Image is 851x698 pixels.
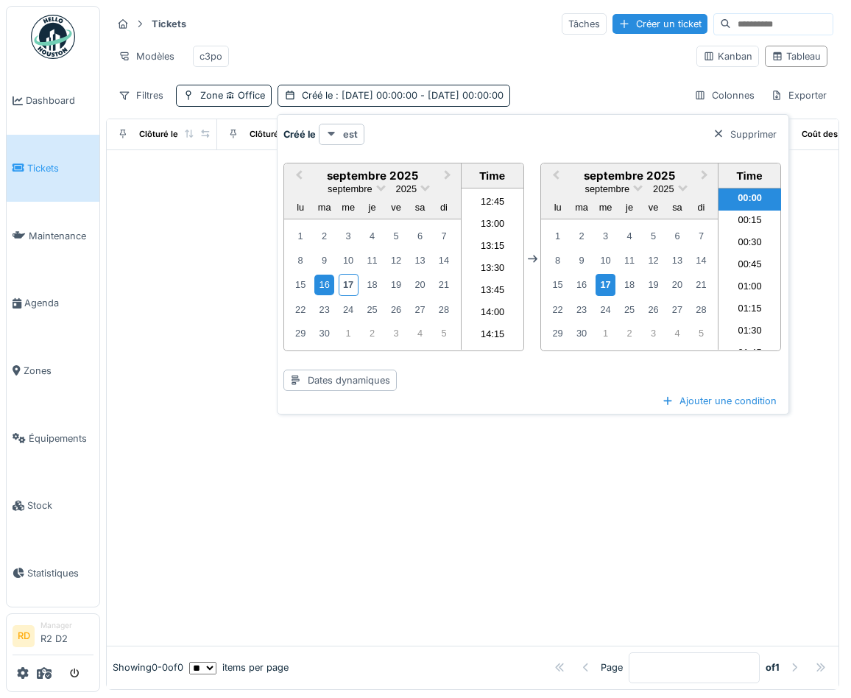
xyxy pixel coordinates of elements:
div: Choose mercredi 24 septembre 2025 [596,300,615,320]
div: Choose dimanche 14 septembre 2025 [691,250,711,270]
li: 12:45 [462,192,524,214]
span: Zones [24,364,93,378]
span: Stock [27,498,93,512]
li: 14:00 [462,303,524,325]
h2: septembre 2025 [541,169,718,183]
div: Manager [40,620,93,631]
div: Choose lundi 29 septembre 2025 [291,323,311,343]
div: items per page [189,660,289,674]
span: Maintenance [29,229,93,243]
div: Choose dimanche 5 octobre 2025 [434,323,453,343]
div: Choose mercredi 3 septembre 2025 [339,226,359,246]
div: Choose vendredi 5 septembre 2025 [643,226,663,246]
div: mardi [314,197,334,217]
div: Choose samedi 27 septembre 2025 [667,300,687,320]
div: Choose jeudi 18 septembre 2025 [362,275,382,295]
div: Choose lundi 22 septembre 2025 [548,300,568,320]
div: Choose mercredi 24 septembre 2025 [339,300,359,320]
div: Créer un ticket [612,14,707,34]
li: 13:30 [462,258,524,281]
div: dimanche [691,197,711,217]
div: Choose mardi 30 septembre 2025 [314,323,334,343]
div: Choose lundi 1 septembre 2025 [291,226,311,246]
div: Choose mercredi 10 septembre 2025 [596,250,615,270]
div: Choose samedi 27 septembre 2025 [410,300,430,320]
div: Ajouter une condition [656,391,783,411]
div: Choose dimanche 28 septembre 2025 [434,300,453,320]
div: Choose lundi 29 septembre 2025 [548,323,568,343]
div: samedi [667,197,687,217]
div: lundi [291,197,311,217]
div: Choose samedi 13 septembre 2025 [667,250,687,270]
div: Choose dimanche 28 septembre 2025 [691,300,711,320]
span: Dashboard [26,94,93,107]
div: Choose jeudi 25 septembre 2025 [362,300,382,320]
div: Time [465,169,520,182]
div: Tableau [771,49,821,63]
li: 00:45 [718,255,781,277]
button: Next Month [437,165,461,188]
div: Choose vendredi 3 octobre 2025 [643,323,663,343]
div: lundi [548,197,568,217]
div: Choose mardi 16 septembre 2025 [572,275,592,295]
button: Next Month [694,165,718,188]
div: Time [722,169,777,182]
div: Choose jeudi 2 octobre 2025 [362,323,382,343]
strong: Créé le [283,127,316,141]
li: 01:15 [718,299,781,321]
span: 2025 [396,183,417,194]
div: Choose lundi 8 septembre 2025 [291,250,311,270]
strong: of 1 [766,660,780,674]
div: Exporter [764,85,833,106]
strong: Tickets [146,17,192,31]
div: Choose mercredi 3 septembre 2025 [596,226,615,246]
img: Badge_color-CXgf-gQk.svg [31,15,75,59]
span: Équipements [29,431,93,445]
div: vendredi [643,197,663,217]
div: Choose vendredi 19 septembre 2025 [643,275,663,295]
div: Dates dynamiques [283,370,397,391]
div: Choose jeudi 4 septembre 2025 [619,226,639,246]
div: Choose vendredi 5 septembre 2025 [386,226,406,246]
span: septembre [585,183,629,194]
div: mercredi [339,197,359,217]
div: Supprimer [707,124,783,144]
div: Tâches [562,13,607,35]
div: Choose vendredi 26 septembre 2025 [386,300,406,320]
li: 00:30 [718,233,781,255]
div: jeudi [619,197,639,217]
strong: est [343,127,358,141]
li: 13:15 [462,236,524,258]
div: c3po [199,49,222,63]
li: 13:00 [462,214,524,236]
li: 00:15 [718,211,781,233]
ul: Time [462,188,524,350]
div: Choose lundi 15 septembre 2025 [548,275,568,295]
div: Choose jeudi 11 septembre 2025 [619,250,639,270]
div: Choose dimanche 14 septembre 2025 [434,250,453,270]
div: Choose dimanche 5 octobre 2025 [691,323,711,343]
div: Choose samedi 6 septembre 2025 [410,226,430,246]
ul: Time [718,188,781,350]
div: dimanche [434,197,453,217]
span: Agenda [24,296,93,310]
div: Showing 0 - 0 of 0 [113,660,183,674]
div: samedi [410,197,430,217]
div: Choose dimanche 7 septembre 2025 [691,226,711,246]
div: Choose lundi 22 septembre 2025 [291,300,311,320]
h2: septembre 2025 [284,169,461,183]
li: 14:30 [462,347,524,369]
div: Choose dimanche 21 septembre 2025 [434,275,453,295]
div: Choose mardi 16 septembre 2025 [314,275,334,295]
li: 14:15 [462,325,524,347]
div: mercredi [596,197,615,217]
div: Choose mardi 23 septembre 2025 [314,300,334,320]
div: Choose samedi 4 octobre 2025 [410,323,430,343]
div: Clôturé par [250,128,294,141]
button: Previous Month [543,165,566,188]
div: Choose vendredi 19 septembre 2025 [386,275,406,295]
div: Choose lundi 1 septembre 2025 [548,226,568,246]
div: Choose samedi 20 septembre 2025 [667,275,687,295]
li: 01:45 [718,343,781,365]
div: jeudi [362,197,382,217]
